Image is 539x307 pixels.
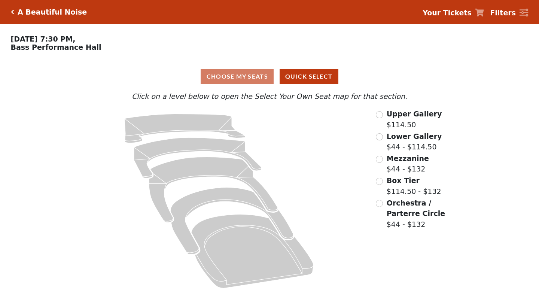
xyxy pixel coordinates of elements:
a: Click here to go back to filters [11,9,14,15]
label: $114.50 [387,109,442,130]
span: Orchestra / Parterre Circle [387,199,445,218]
strong: Your Tickets [423,9,472,17]
label: $44 - $132 [387,198,466,230]
strong: Filters [490,9,516,17]
path: Upper Gallery - Seats Available: 255 [125,114,245,143]
path: Orchestra / Parterre Circle - Seats Available: 6 [191,214,313,288]
label: $44 - $114.50 [387,131,442,152]
p: Click on a level below to open the Select Your Own Seat map for that section. [73,91,466,102]
span: Box Tier [387,176,420,185]
span: Upper Gallery [387,110,442,118]
label: $44 - $132 [387,153,429,174]
button: Quick Select [280,69,338,84]
span: Lower Gallery [387,132,442,140]
label: $114.50 - $132 [387,175,441,197]
h5: A Beautiful Noise [18,8,87,16]
a: Your Tickets [423,7,484,18]
a: Filters [490,7,528,18]
span: Mezzanine [387,154,429,162]
path: Lower Gallery - Seats Available: 25 [134,138,262,178]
